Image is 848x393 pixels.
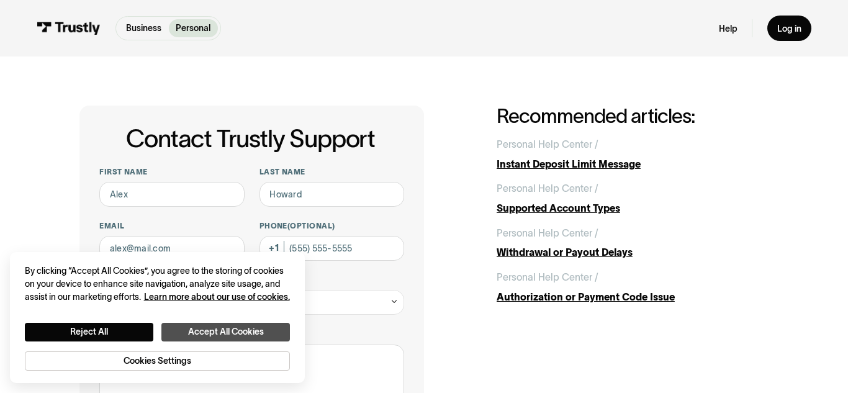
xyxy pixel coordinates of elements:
a: Log in [767,16,811,42]
div: Personal Help Center / [497,270,598,285]
p: Personal [176,22,210,35]
div: By clicking “Accept All Cookies”, you agree to the storing of cookies on your device to enhance s... [25,264,291,303]
a: Personal Help Center /Authorization or Payment Code Issue [497,270,769,304]
input: Alex [99,182,245,207]
p: Business [126,22,161,35]
div: Authorization or Payment Code Issue [497,290,769,305]
input: Howard [259,182,405,207]
h1: Contact Trustly Support [97,125,404,153]
input: (555) 555-5555 [259,236,405,261]
label: First name [99,167,245,177]
a: More information about your privacy, opens in a new tab [144,292,290,302]
div: Personal Help Center / [497,181,598,196]
span: (Optional) [287,222,335,230]
input: alex@mail.com [99,236,245,261]
div: Instant Deposit Limit Message [497,157,769,172]
a: Personal Help Center /Supported Account Types [497,181,769,215]
button: Reject All [25,323,153,341]
h2: Recommended articles: [497,106,769,127]
a: Personal Help Center /Withdrawal or Payout Delays [497,226,769,260]
img: Trustly Logo [37,22,101,35]
button: Cookies Settings [25,351,291,371]
label: Last name [259,167,405,177]
label: Phone [259,221,405,231]
div: Supported Account Types [497,201,769,216]
a: Help [719,23,737,34]
div: Personal Help Center / [497,137,598,152]
div: Personal Help Center / [497,226,598,241]
a: Personal [169,19,219,37]
label: Email [99,221,245,231]
div: Withdrawal or Payout Delays [497,245,769,260]
div: Privacy [25,264,291,371]
div: Log in [777,23,801,34]
button: Accept All Cookies [161,323,290,341]
a: Business [119,19,169,37]
div: Cookie banner [10,252,305,383]
a: Personal Help Center /Instant Deposit Limit Message [497,137,769,171]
